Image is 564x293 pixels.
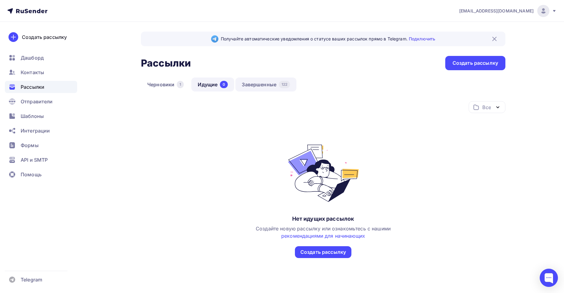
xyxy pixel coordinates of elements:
[221,36,435,42] span: Получайте автоматические уведомления о статусе ваших рассылок прямо в Telegram.
[177,81,184,88] div: 1
[21,112,44,120] span: Шаблоны
[256,226,391,239] span: Создайте новую рассылку или ознакомьтесь с нашими
[5,95,77,108] a: Отправители
[191,78,234,91] a: Идущие0
[292,215,354,222] div: Нет идущих рассылок
[279,81,290,88] div: 122
[211,35,218,43] img: Telegram
[21,276,42,283] span: Telegram
[21,83,44,91] span: Рассылки
[21,98,53,105] span: Отправители
[469,101,505,113] button: Все
[21,156,48,164] span: API и SMTP
[21,69,44,76] span: Контакты
[21,54,44,61] span: Дашборд
[235,78,296,91] a: Завершенные122
[459,8,534,14] span: [EMAIL_ADDRESS][DOMAIN_NAME]
[141,78,190,91] a: Черновики1
[22,33,67,41] div: Создать рассылку
[141,57,191,69] h2: Рассылки
[5,110,77,122] a: Шаблоны
[409,36,435,41] a: Подключить
[220,81,228,88] div: 0
[459,5,557,17] a: [EMAIL_ADDRESS][DOMAIN_NAME]
[21,171,42,178] span: Помощь
[5,52,77,64] a: Дашборд
[300,249,346,256] div: Создать рассылку
[5,81,77,93] a: Рассылки
[21,127,50,134] span: Интеграции
[482,104,491,111] div: Все
[281,233,365,239] a: рекомендациями для начинающих
[21,142,39,149] span: Формы
[5,139,77,151] a: Формы
[453,60,498,67] div: Создать рассылку
[5,66,77,78] a: Контакты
